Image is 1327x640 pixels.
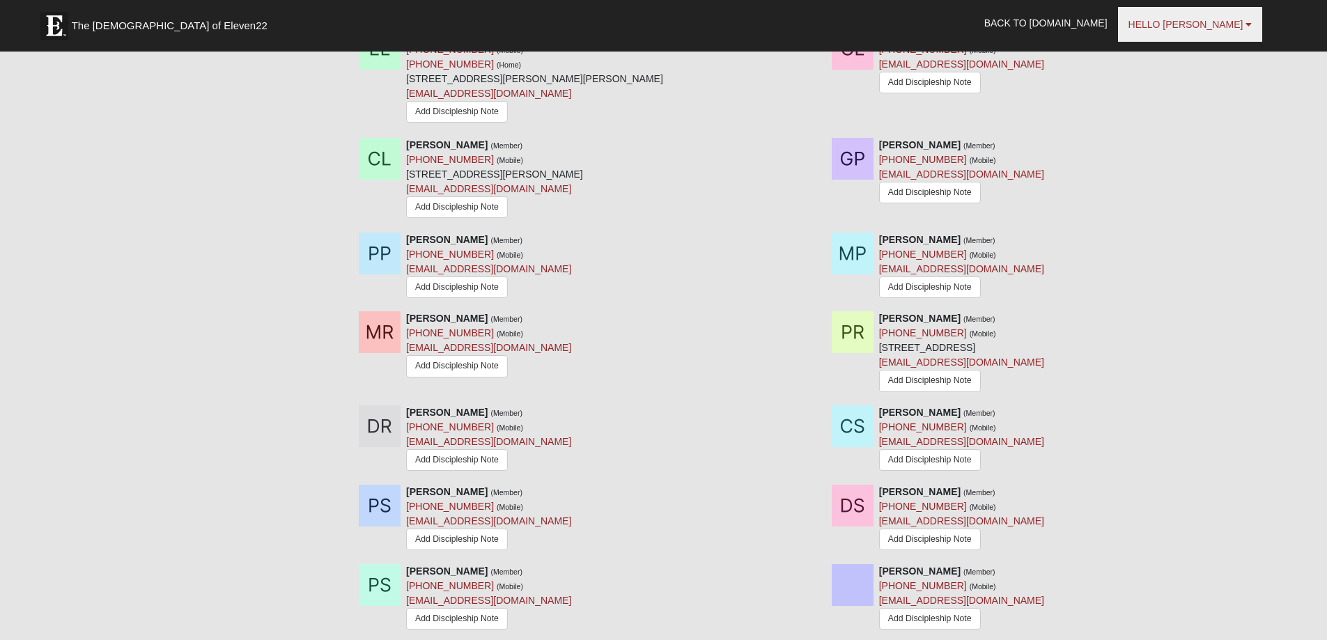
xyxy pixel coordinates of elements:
[406,183,571,194] a: [EMAIL_ADDRESS][DOMAIN_NAME]
[1118,7,1263,42] a: Hello [PERSON_NAME]
[406,407,488,418] strong: [PERSON_NAME]
[406,154,494,165] a: [PHONE_NUMBER]
[497,503,523,511] small: (Mobile)
[406,276,508,298] a: Add Discipleship Note
[879,139,961,150] strong: [PERSON_NAME]
[879,501,967,512] a: [PHONE_NUMBER]
[879,580,967,591] a: [PHONE_NUMBER]
[963,236,995,244] small: (Member)
[970,503,996,511] small: (Mobile)
[406,263,571,274] a: [EMAIL_ADDRESS][DOMAIN_NAME]
[497,251,523,259] small: (Mobile)
[879,313,961,324] strong: [PERSON_NAME]
[879,370,981,391] a: Add Discipleship Note
[406,529,508,550] a: Add Discipleship Note
[879,72,981,93] a: Add Discipleship Note
[497,582,523,591] small: (Mobile)
[490,488,522,497] small: (Member)
[879,44,967,55] a: [PHONE_NUMBER]
[406,342,571,353] a: [EMAIL_ADDRESS][DOMAIN_NAME]
[406,196,508,218] a: Add Discipleship Note
[879,263,1044,274] a: [EMAIL_ADDRESS][DOMAIN_NAME]
[879,449,981,471] a: Add Discipleship Note
[406,88,571,99] a: [EMAIL_ADDRESS][DOMAIN_NAME]
[406,138,583,221] div: [STREET_ADDRESS][PERSON_NAME]
[879,169,1044,180] a: [EMAIL_ADDRESS][DOMAIN_NAME]
[879,154,967,165] a: [PHONE_NUMBER]
[490,236,522,244] small: (Member)
[879,276,981,298] a: Add Discipleship Note
[970,423,996,432] small: (Mobile)
[406,421,494,432] a: [PHONE_NUMBER]
[406,608,508,630] a: Add Discipleship Note
[970,582,996,591] small: (Mobile)
[40,12,68,40] img: Eleven22 logo
[879,58,1044,70] a: [EMAIL_ADDRESS][DOMAIN_NAME]
[406,595,571,606] a: [EMAIL_ADDRESS][DOMAIN_NAME]
[879,327,967,338] a: [PHONE_NUMBER]
[406,449,508,471] a: Add Discipleship Note
[963,568,995,576] small: (Member)
[879,182,981,203] a: Add Discipleship Note
[406,234,488,245] strong: [PERSON_NAME]
[406,355,508,377] a: Add Discipleship Note
[879,595,1044,606] a: [EMAIL_ADDRESS][DOMAIN_NAME]
[406,327,494,338] a: [PHONE_NUMBER]
[963,409,995,417] small: (Member)
[879,436,1044,447] a: [EMAIL_ADDRESS][DOMAIN_NAME]
[490,315,522,323] small: (Member)
[963,141,995,150] small: (Member)
[406,58,494,70] a: [PHONE_NUMBER]
[879,357,1044,368] a: [EMAIL_ADDRESS][DOMAIN_NAME]
[497,329,523,338] small: (Mobile)
[406,486,488,497] strong: [PERSON_NAME]
[406,580,494,591] a: [PHONE_NUMBER]
[970,46,996,54] small: (Mobile)
[879,407,961,418] strong: [PERSON_NAME]
[33,5,312,40] a: The [DEMOGRAPHIC_DATA] of Eleven22
[406,139,488,150] strong: [PERSON_NAME]
[879,249,967,260] a: [PHONE_NUMBER]
[497,46,523,54] small: (Mobile)
[879,311,1044,395] div: [STREET_ADDRESS]
[879,421,967,432] a: [PHONE_NUMBER]
[406,44,494,55] a: [PHONE_NUMBER]
[490,568,522,576] small: (Member)
[879,529,981,550] a: Add Discipleship Note
[879,486,961,497] strong: [PERSON_NAME]
[963,488,995,497] small: (Member)
[879,608,981,630] a: Add Discipleship Note
[406,565,488,577] strong: [PERSON_NAME]
[497,423,523,432] small: (Mobile)
[406,313,488,324] strong: [PERSON_NAME]
[72,19,267,33] span: The [DEMOGRAPHIC_DATA] of Eleven22
[1128,19,1243,30] span: Hello [PERSON_NAME]
[406,28,663,128] div: [STREET_ADDRESS][PERSON_NAME][PERSON_NAME]
[879,565,961,577] strong: [PERSON_NAME]
[497,156,523,164] small: (Mobile)
[406,515,571,526] a: [EMAIL_ADDRESS][DOMAIN_NAME]
[963,315,995,323] small: (Member)
[974,6,1118,40] a: Back to [DOMAIN_NAME]
[406,249,494,260] a: [PHONE_NUMBER]
[490,141,522,150] small: (Member)
[406,101,508,123] a: Add Discipleship Note
[879,515,1044,526] a: [EMAIL_ADDRESS][DOMAIN_NAME]
[970,329,996,338] small: (Mobile)
[490,409,522,417] small: (Member)
[406,501,494,512] a: [PHONE_NUMBER]
[879,234,961,245] strong: [PERSON_NAME]
[970,251,996,259] small: (Mobile)
[497,61,521,69] small: (Home)
[406,436,571,447] a: [EMAIL_ADDRESS][DOMAIN_NAME]
[970,156,996,164] small: (Mobile)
